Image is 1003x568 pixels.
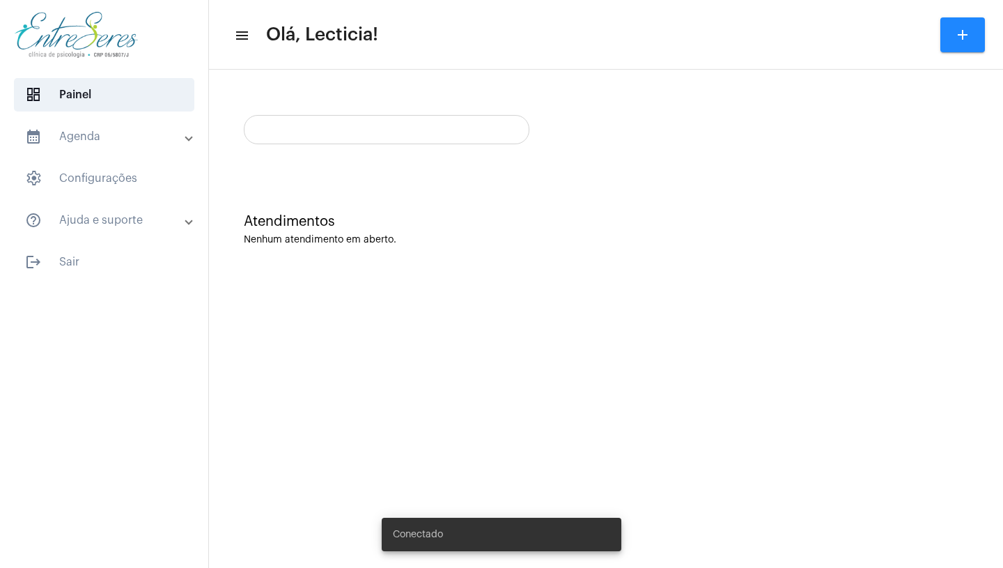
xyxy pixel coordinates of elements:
[393,528,443,542] span: Conectado
[954,26,971,43] mat-icon: add
[25,254,42,270] mat-icon: sidenav icon
[25,128,186,145] mat-panel-title: Agenda
[8,204,208,237] mat-expansion-panel-header: sidenav iconAjuda e suporte
[266,24,378,46] span: Olá, Lecticia!
[244,214,968,229] div: Atendimentos
[25,128,42,145] mat-icon: sidenav icon
[8,120,208,153] mat-expansion-panel-header: sidenav iconAgenda
[244,235,968,245] div: Nenhum atendimento em aberto.
[14,78,194,112] span: Painel
[25,86,42,103] span: sidenav icon
[25,212,186,229] mat-panel-title: Ajuda e suporte
[234,27,248,44] mat-icon: sidenav icon
[25,170,42,187] span: sidenav icon
[14,162,194,195] span: Configurações
[11,7,141,63] img: aa27006a-a7e4-c883-abf8-315c10fe6841.png
[14,245,194,279] span: Sair
[25,212,42,229] mat-icon: sidenav icon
